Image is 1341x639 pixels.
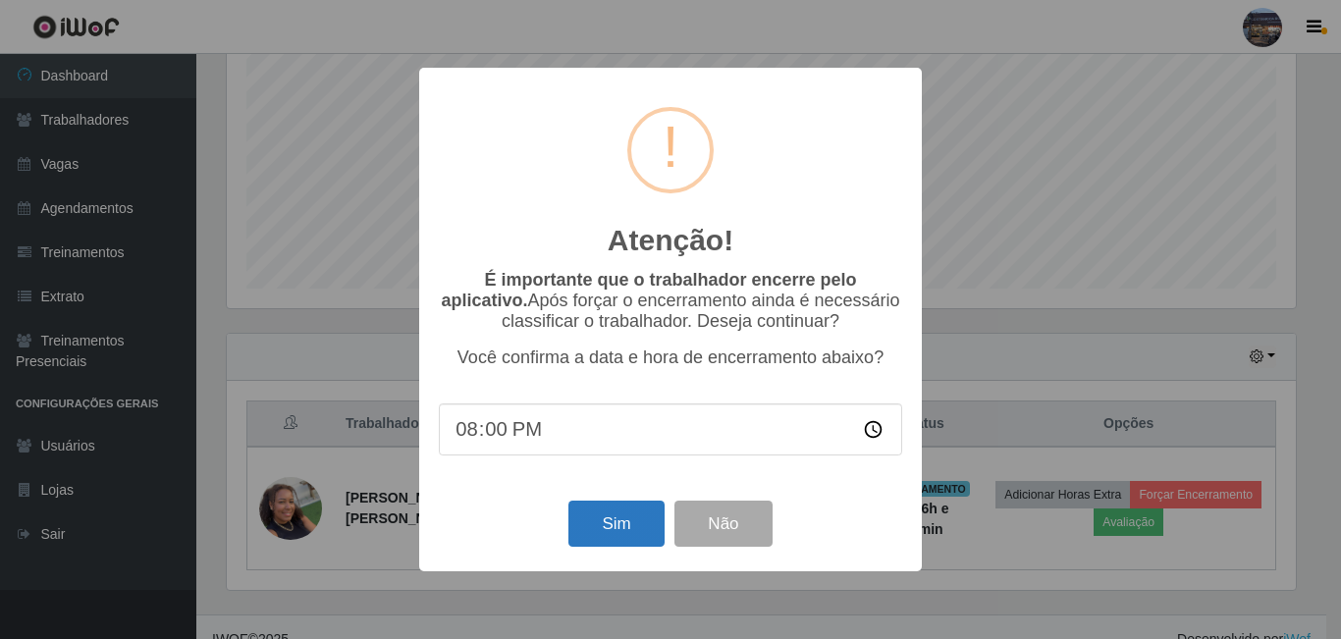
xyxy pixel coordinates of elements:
h2: Atenção! [608,223,733,258]
p: Você confirma a data e hora de encerramento abaixo? [439,347,902,368]
button: Não [674,501,772,547]
p: Após forçar o encerramento ainda é necessário classificar o trabalhador. Deseja continuar? [439,270,902,332]
b: É importante que o trabalhador encerre pelo aplicativo. [441,270,856,310]
button: Sim [568,501,664,547]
